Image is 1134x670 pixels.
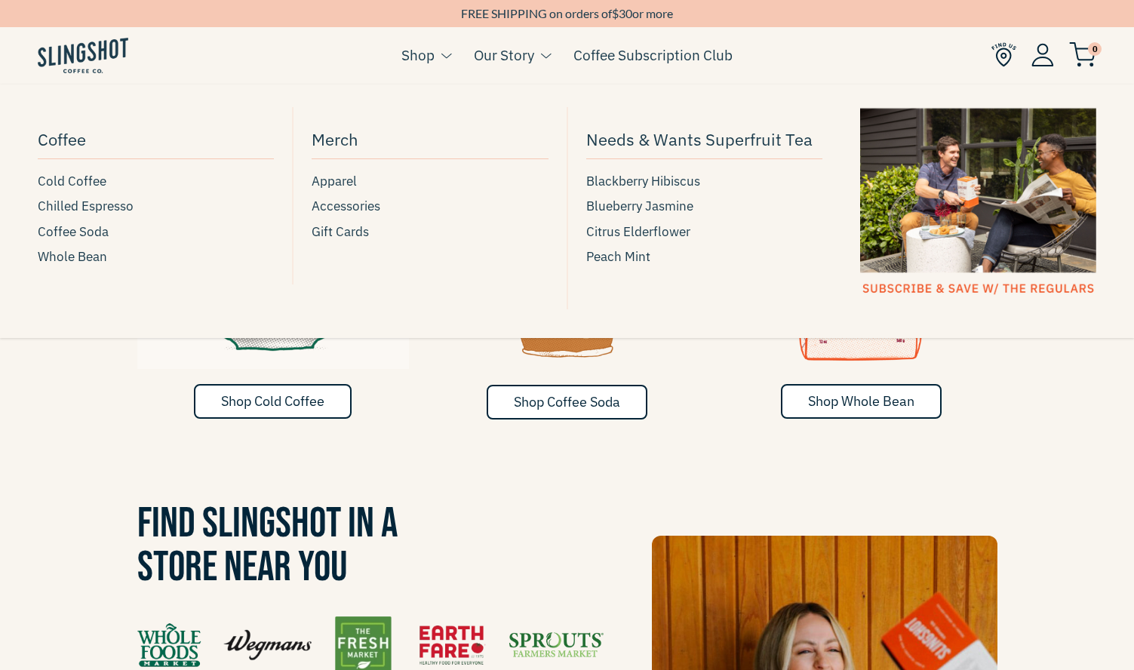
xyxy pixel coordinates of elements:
[474,44,534,66] a: Our Story
[38,247,274,267] a: Whole Bean
[586,222,690,242] span: Citrus Elderflower
[586,247,650,267] span: Peach Mint
[586,171,700,192] span: Blackberry Hibiscus
[514,393,620,410] span: Shop Coffee Soda
[38,122,274,159] a: Coffee
[194,384,352,419] a: Shop Cold Coffee
[401,44,435,66] a: Shop
[1088,42,1102,56] span: 0
[38,126,86,152] span: Coffee
[38,171,274,192] a: Cold Coffee
[586,122,822,159] a: Needs & Wants Superfruit Tea
[312,222,369,242] span: Gift Cards
[38,196,274,217] a: Chilled Espresso
[312,171,548,192] a: Apparel
[1069,46,1096,64] a: 0
[808,392,914,410] span: Shop Whole Bean
[1069,42,1096,67] img: cart
[619,6,632,20] span: 30
[586,247,822,267] a: Peach Mint
[38,222,274,242] a: Coffee Soda
[38,171,106,192] span: Cold Coffee
[312,196,548,217] a: Accessories
[38,196,134,217] span: Chilled Espresso
[312,222,548,242] a: Gift Cards
[312,126,358,152] span: Merch
[312,196,380,217] span: Accessories
[38,247,107,267] span: Whole Bean
[573,44,733,66] a: Coffee Subscription Club
[38,222,109,242] span: Coffee Soda
[586,196,693,217] span: Blueberry Jasmine
[137,499,398,593] span: Find Slingshot in a Store Near You
[1031,43,1054,66] img: Account
[586,171,822,192] a: Blackberry Hibiscus
[586,196,822,217] a: Blueberry Jasmine
[586,222,822,242] a: Citrus Elderflower
[586,126,813,152] span: Needs & Wants Superfruit Tea
[612,6,619,20] span: $
[221,392,324,410] span: Shop Cold Coffee
[312,122,548,159] a: Merch
[312,171,357,192] span: Apparel
[991,42,1016,67] img: Find Us
[487,385,647,420] a: Shop Coffee Soda
[781,384,942,419] a: Shop Whole Bean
